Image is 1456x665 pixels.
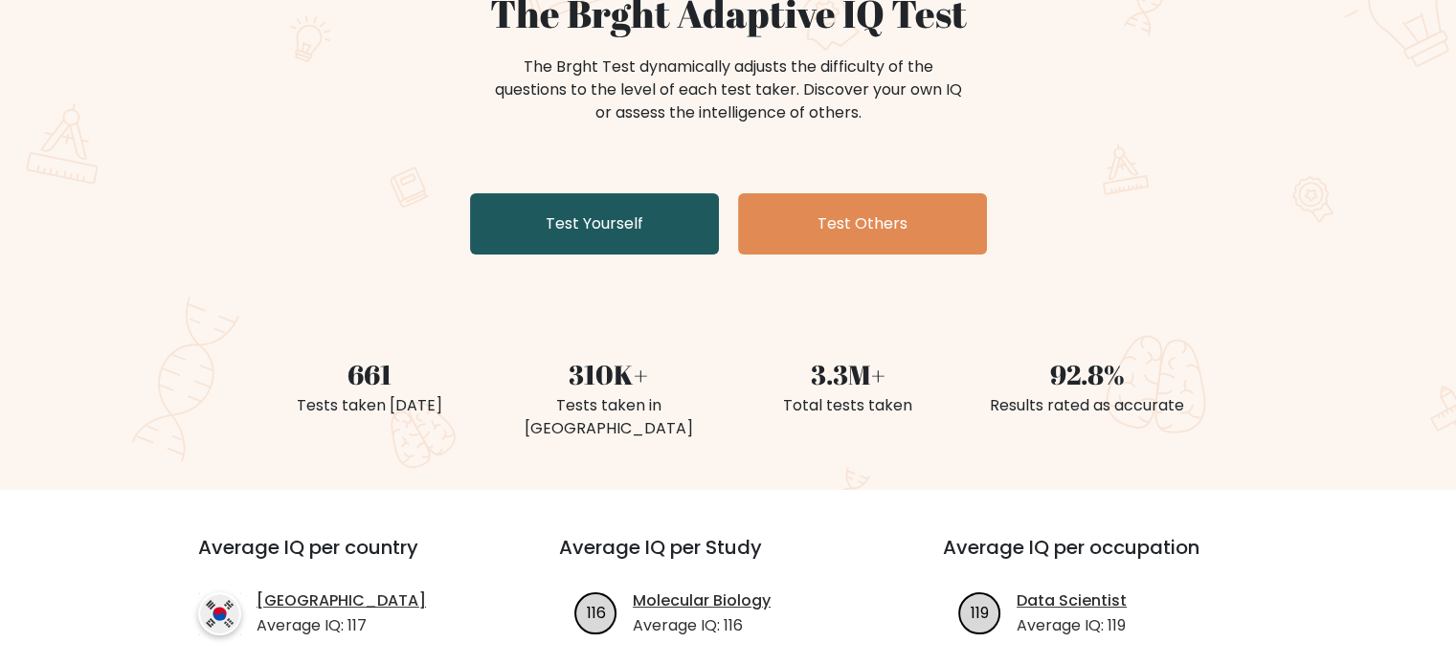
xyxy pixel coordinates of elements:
[1017,589,1127,612] a: Data Scientist
[261,394,478,417] div: Tests taken [DATE]
[501,394,717,440] div: Tests taken in [GEOGRAPHIC_DATA]
[1017,614,1127,637] p: Average IQ: 119
[198,592,241,635] img: country
[633,589,771,612] a: Molecular Biology
[979,354,1196,394] div: 92.8%
[633,614,771,637] p: Average IQ: 116
[738,193,987,255] a: Test Others
[257,614,426,637] p: Average IQ: 117
[559,536,897,582] h3: Average IQ per Study
[587,601,606,623] text: 116
[257,589,426,612] a: [GEOGRAPHIC_DATA]
[198,536,490,582] h3: Average IQ per country
[501,354,717,394] div: 310K+
[261,354,478,394] div: 661
[489,55,968,124] div: The Brght Test dynamically adjusts the difficulty of the questions to the level of each test take...
[943,536,1281,582] h3: Average IQ per occupation
[470,193,719,255] a: Test Yourself
[971,601,989,623] text: 119
[979,394,1196,417] div: Results rated as accurate
[740,354,956,394] div: 3.3M+
[740,394,956,417] div: Total tests taken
